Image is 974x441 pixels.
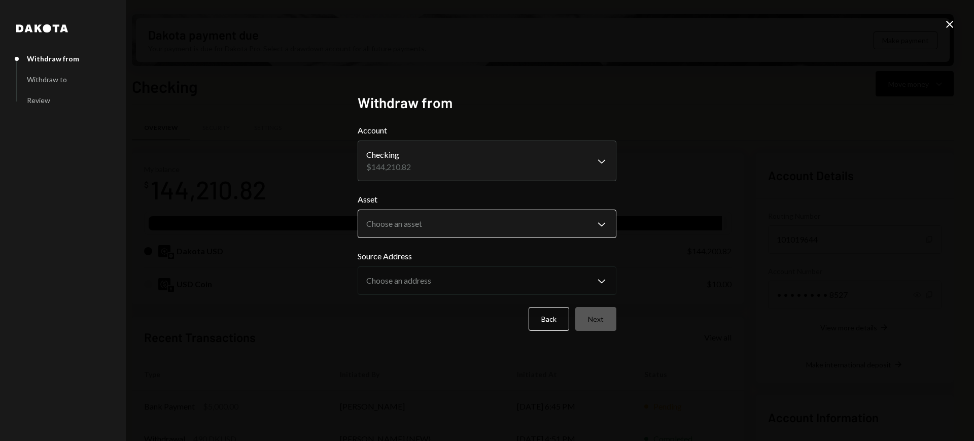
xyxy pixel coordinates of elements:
h2: Withdraw from [358,93,616,113]
div: Withdraw from [27,54,79,63]
label: Asset [358,193,616,206]
div: Withdraw to [27,75,67,84]
div: Review [27,96,50,105]
label: Source Address [358,250,616,262]
button: Source Address [358,266,616,295]
button: Asset [358,210,616,238]
button: Account [358,141,616,181]
button: Back [529,307,569,331]
label: Account [358,124,616,137]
